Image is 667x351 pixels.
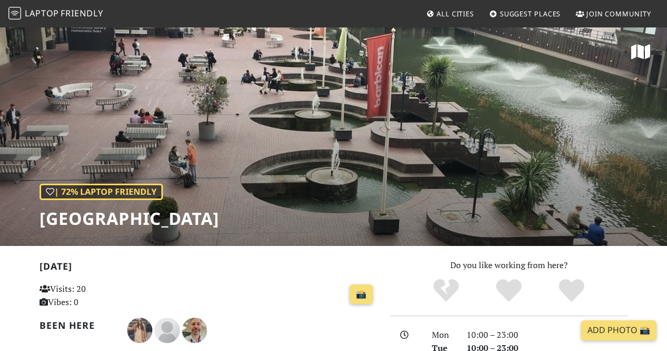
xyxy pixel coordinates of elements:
div: Yes [478,278,540,304]
p: Visits: 20 Vibes: 0 [40,282,144,309]
img: blank-535327c66bd565773addf3077783bbfce4b00ec00e9fd257753287c682c7fa38.png [154,318,180,343]
span: All Cities [437,9,474,18]
span: Suggest Places [500,9,561,18]
p: Do you like working from here? [390,259,628,272]
a: Join Community [572,4,655,23]
div: Definitely! [540,278,603,304]
h1: [GEOGRAPHIC_DATA] [40,208,219,229]
div: Mon [426,328,460,342]
span: Nicholas Wright [182,324,207,335]
a: LaptopFriendly LaptopFriendly [8,5,103,23]
div: | 72% Laptop Friendly [40,184,163,201]
span: Laptop [25,7,59,19]
h2: Been here [40,320,114,331]
img: 1536-nicholas.jpg [182,318,207,343]
span: Friendly [61,7,103,19]
img: 4035-fatima.jpg [127,318,152,343]
a: Add Photo 📸 [581,320,656,340]
div: 10:00 – 23:00 [460,328,634,342]
span: Join Community [586,9,651,18]
a: 📸 [350,284,373,305]
span: Fátima González [127,324,154,335]
span: James Lowsley Williams [154,324,182,335]
h2: [DATE] [40,261,378,276]
a: Suggest Places [485,4,565,23]
img: LaptopFriendly [8,7,21,20]
a: All Cities [422,4,478,23]
div: No [415,278,478,304]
